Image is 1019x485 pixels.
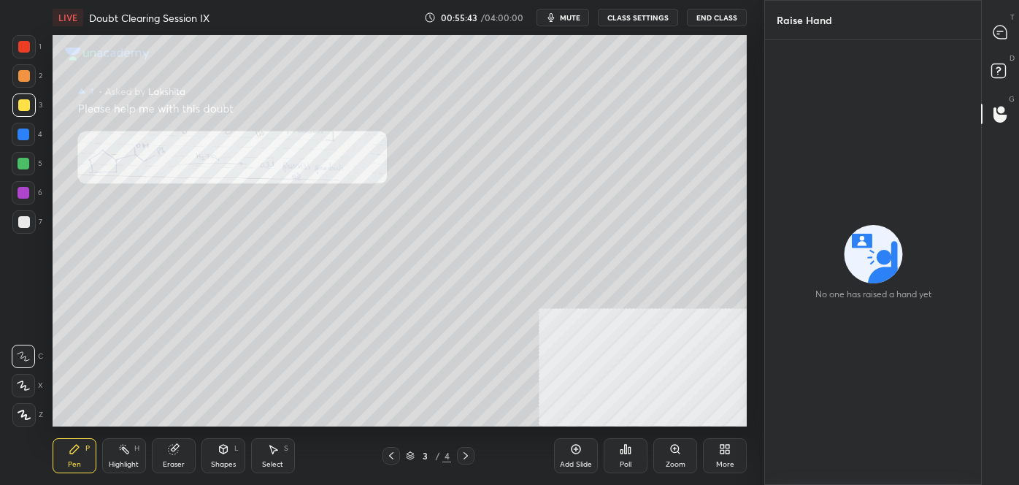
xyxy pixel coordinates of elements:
div: Shapes [211,461,236,468]
p: Raise Hand [765,1,844,39]
p: T [1010,12,1015,23]
div: 2 [12,64,42,88]
div: 4 [442,449,451,462]
div: Select [262,461,283,468]
div: More [716,461,734,468]
div: C [12,345,43,368]
div: L [234,445,239,452]
p: G [1009,93,1015,104]
div: 7 [12,210,42,234]
div: X [12,374,43,397]
div: P [85,445,90,452]
div: 3 [418,451,432,460]
div: 4 [12,123,42,146]
div: Z [12,403,43,427]
div: S [284,445,288,452]
div: 3 [12,93,42,117]
p: D [1010,53,1015,64]
div: 5 [12,152,42,175]
div: Zoom [666,461,685,468]
div: 6 [12,181,42,205]
button: CLASS SETTINGS [598,9,678,26]
button: End Class [687,9,747,26]
div: Pen [68,461,81,468]
div: Highlight [109,461,139,468]
div: LIVE [53,9,83,26]
button: mute [537,9,589,26]
span: mute [560,12,580,23]
div: Poll [620,461,631,468]
div: Eraser [163,461,185,468]
h4: No one has raised a hand yet [780,288,966,301]
div: 1 [12,35,42,58]
h4: Doubt Clearing Session IX [89,11,209,25]
div: / [435,451,439,460]
div: H [134,445,139,452]
div: Add Slide [560,461,592,468]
